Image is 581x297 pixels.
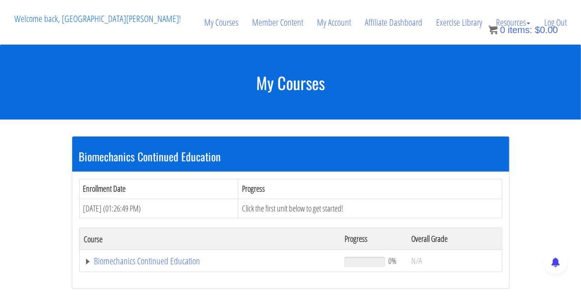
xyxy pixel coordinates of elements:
[388,256,397,266] span: 0%
[500,25,505,35] span: 0
[310,0,358,45] a: My Account
[537,0,574,45] a: Log Out
[79,228,340,250] th: Course
[79,150,502,162] h3: Biomechanics Continued Education
[508,25,532,35] span: items:
[7,0,188,37] p: Welcome back, [GEOGRAPHIC_DATA][PERSON_NAME]!
[245,0,310,45] a: Member Content
[84,257,336,266] a: Biomechanics Continued Education
[407,228,502,250] th: Overall Grade
[489,25,558,35] a: 0 items: $0.00
[79,179,238,199] th: Enrollment Date
[197,0,245,45] a: My Courses
[535,25,540,35] span: $
[79,199,238,218] td: [DATE] (01:26:49 PM)
[340,228,407,250] th: Progress
[489,25,498,34] img: icon11.png
[535,25,558,35] bdi: 0.00
[358,0,429,45] a: Affiliate Dashboard
[238,199,502,218] td: Click the first unit below to get started!
[407,250,502,272] td: N/A
[238,179,502,199] th: Progress
[489,0,537,45] a: Resources
[429,0,489,45] a: Exercise Library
